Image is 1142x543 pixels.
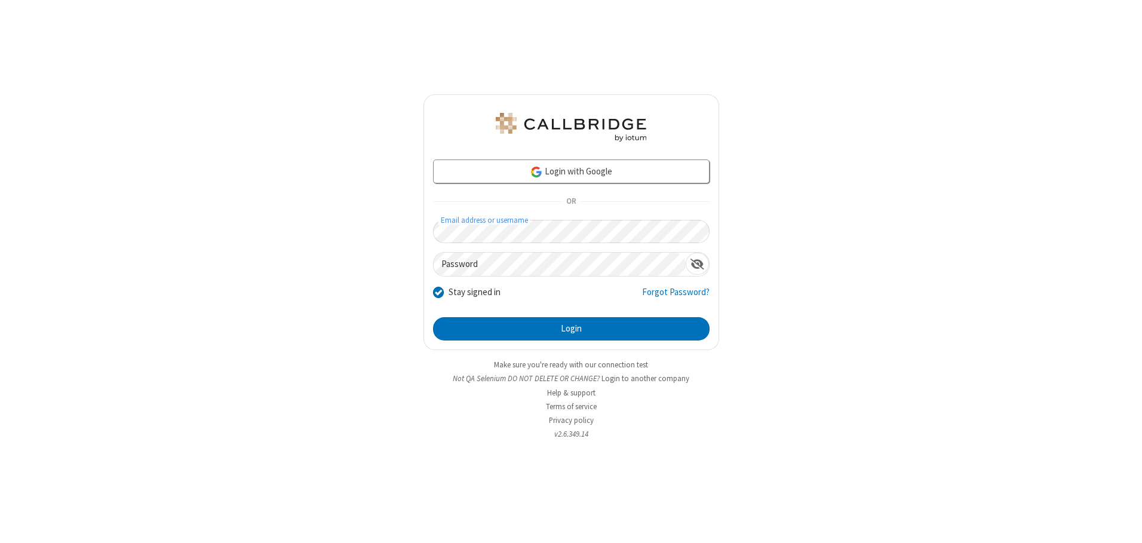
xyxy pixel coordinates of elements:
a: Privacy policy [549,415,594,425]
img: QA Selenium DO NOT DELETE OR CHANGE [493,113,649,142]
div: Show password [686,253,709,275]
input: Email address or username [433,220,710,243]
a: Help & support [547,388,595,398]
li: Not QA Selenium DO NOT DELETE OR CHANGE? [423,373,719,384]
button: Login to another company [601,373,689,384]
a: Forgot Password? [642,286,710,308]
a: Login with Google [433,159,710,183]
label: Stay signed in [449,286,501,299]
a: Terms of service [546,401,597,412]
a: Make sure you're ready with our connection test [494,360,648,370]
button: Login [433,317,710,341]
span: OR [561,194,581,210]
li: v2.6.349.14 [423,428,719,440]
img: google-icon.png [530,165,543,179]
input: Password [434,253,686,276]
